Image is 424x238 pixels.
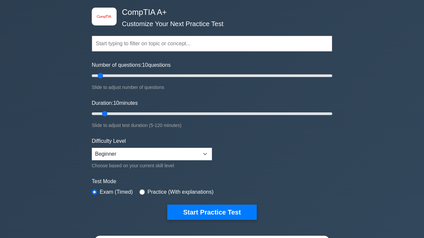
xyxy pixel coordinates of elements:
[92,178,332,185] label: Test Mode
[167,205,257,220] button: Start Practice Test
[92,137,126,145] label: Difficulty Level
[92,36,332,52] input: Start typing to filter on topic or concept...
[113,100,119,106] span: 10
[100,188,133,196] label: Exam (Timed)
[92,61,171,69] label: Number of questions: questions
[92,162,212,170] div: Choose based on your current skill level
[92,99,138,107] label: Duration: minutes
[142,62,148,68] span: 10
[119,8,300,17] h4: CompTIA A+
[92,83,332,91] div: Slide to adjust number of questions
[92,121,332,129] div: Slide to adjust test duration (5-120 minutes)
[147,188,213,196] label: Practice (With explanations)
